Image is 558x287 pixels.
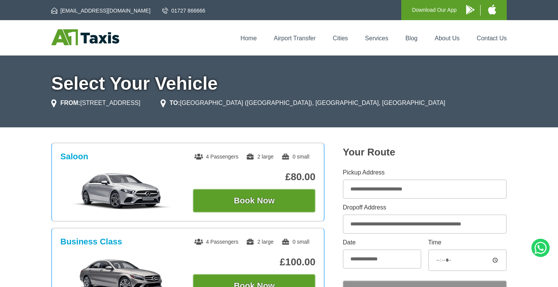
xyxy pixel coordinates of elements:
a: About Us [435,35,460,41]
a: Blog [405,35,418,41]
a: 01727 866666 [162,7,205,14]
p: Download Our App [412,5,457,15]
label: Date [343,239,421,246]
a: Services [365,35,388,41]
h3: Saloon [60,152,88,162]
p: £80.00 [193,171,315,183]
span: 4 Passengers [194,154,238,160]
p: £100.00 [193,256,315,268]
h1: Select Your Vehicle [51,75,507,93]
img: A1 Taxis Android App [466,5,474,14]
img: Saloon [65,172,179,210]
li: [STREET_ADDRESS] [51,98,140,108]
button: Book Now [193,189,315,212]
span: 2 large [246,154,274,160]
span: 4 Passengers [194,239,238,245]
label: Time [428,239,507,246]
strong: FROM: [60,100,80,106]
img: A1 Taxis iPhone App [488,5,496,14]
label: Pickup Address [343,170,507,176]
span: 2 large [246,239,274,245]
h2: Your Route [343,146,507,158]
li: [GEOGRAPHIC_DATA] ([GEOGRAPHIC_DATA]), [GEOGRAPHIC_DATA], [GEOGRAPHIC_DATA] [161,98,445,108]
label: Dropoff Address [343,205,507,211]
a: Cities [333,35,348,41]
a: [EMAIL_ADDRESS][DOMAIN_NAME] [51,7,150,14]
span: 0 small [281,239,309,245]
a: Home [241,35,257,41]
a: Airport Transfer [274,35,315,41]
img: A1 Taxis St Albans LTD [51,29,119,45]
h3: Business Class [60,237,122,247]
a: Contact Us [477,35,507,41]
strong: TO: [170,100,180,106]
span: 0 small [281,154,309,160]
